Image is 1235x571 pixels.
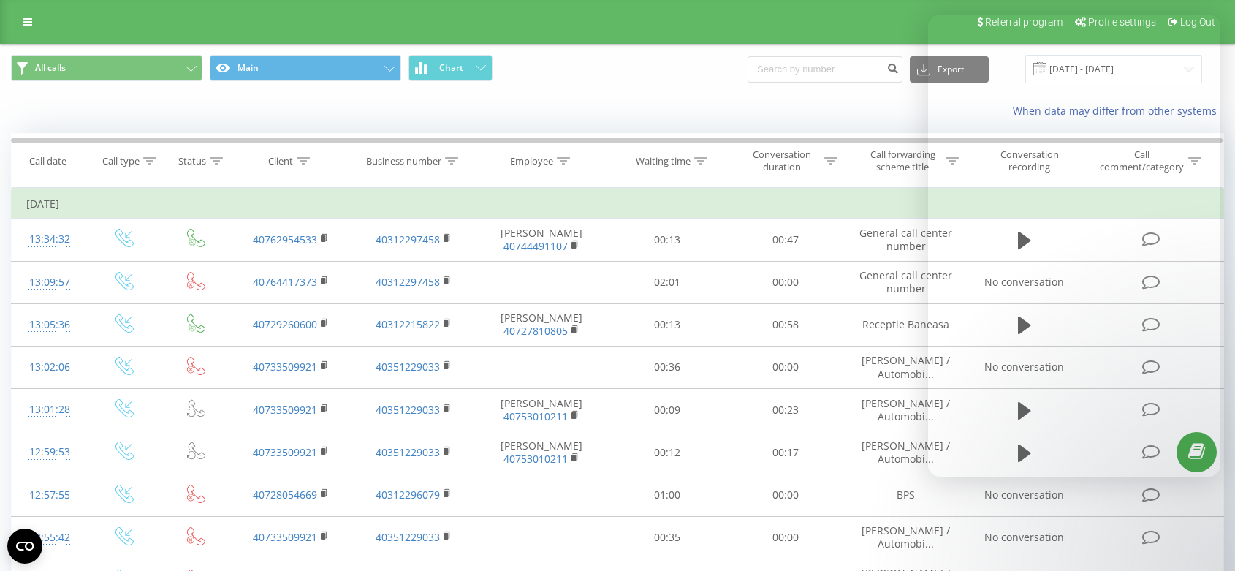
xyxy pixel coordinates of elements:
[636,155,691,167] div: Waiting time
[845,474,968,516] td: BPS
[608,431,726,474] td: 00:12
[26,311,72,339] div: 13:05:36
[726,389,845,431] td: 00:23
[1185,488,1220,523] iframe: Intercom live chat
[984,530,1064,544] span: No conversation
[862,523,950,551] span: [PERSON_NAME] / Automobi...
[726,261,845,303] td: 00:00
[178,155,206,167] div: Status
[845,261,968,303] td: General call center number
[376,488,440,502] a: 40312296079
[608,516,726,559] td: 00:35
[26,481,72,510] div: 12:57:55
[408,55,493,81] button: Chart
[253,445,317,459] a: 40733509921
[608,389,726,431] td: 00:09
[726,303,845,346] td: 00:58
[26,523,72,552] div: 12:55:42
[26,353,72,382] div: 13:02:06
[376,360,440,374] a: 40351229033
[726,346,845,388] td: 00:00
[864,148,942,173] div: Call forwarding scheme title
[376,403,440,417] a: 40351229033
[210,55,401,81] button: Main
[253,488,317,502] a: 40728054669
[253,317,317,331] a: 40729260600
[726,474,845,516] td: 00:00
[910,56,989,83] button: Export
[12,189,1224,219] td: [DATE]
[862,439,950,466] span: [PERSON_NAME] / Automobi...
[366,155,441,167] div: Business number
[928,15,1220,477] iframe: Intercom live chat
[253,232,317,246] a: 40762954533
[376,275,440,289] a: 40312297458
[503,452,568,466] a: 40753010211
[984,488,1064,502] span: No conversation
[253,530,317,544] a: 40733509921
[748,56,902,83] input: Search by number
[26,438,72,466] div: 12:59:53
[376,317,440,331] a: 40312215822
[726,219,845,261] td: 00:47
[475,303,607,346] td: [PERSON_NAME]
[35,62,66,74] span: All calls
[726,516,845,559] td: 00:00
[253,360,317,374] a: 40733509921
[102,155,140,167] div: Call type
[608,261,726,303] td: 02:01
[510,155,553,167] div: Employee
[376,445,440,459] a: 40351229033
[608,346,726,388] td: 00:36
[475,431,607,474] td: [PERSON_NAME]
[29,155,66,167] div: Call date
[726,431,845,474] td: 00:17
[608,219,726,261] td: 00:13
[253,403,317,417] a: 40733509921
[845,303,968,346] td: Receptie Baneasa
[475,389,607,431] td: [PERSON_NAME]
[608,303,726,346] td: 00:13
[11,55,202,81] button: All calls
[7,529,42,564] button: Open CMP widget
[253,275,317,289] a: 40764417373
[503,324,568,338] a: 40727810805
[503,239,568,253] a: 40744491107
[845,219,968,261] td: General call center number
[376,232,440,246] a: 40312297458
[862,353,950,380] span: [PERSON_NAME] / Automobi...
[439,63,463,73] span: Chart
[503,409,568,423] a: 40753010211
[475,219,607,261] td: [PERSON_NAME]
[26,268,72,297] div: 13:09:57
[608,474,726,516] td: 01:00
[376,530,440,544] a: 40351229033
[742,148,821,173] div: Conversation duration
[862,396,950,423] span: [PERSON_NAME] / Automobi...
[26,225,72,254] div: 13:34:32
[268,155,293,167] div: Client
[26,396,72,424] div: 13:01:28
